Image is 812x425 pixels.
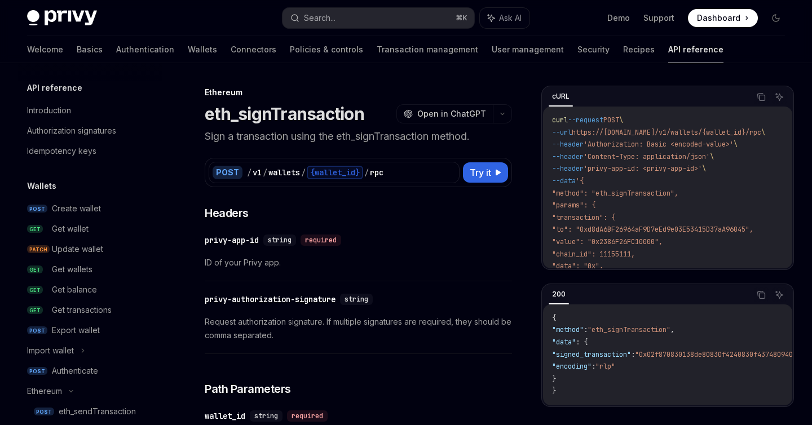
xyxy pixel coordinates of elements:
a: GETGet transactions [18,300,162,320]
span: "rlp" [595,362,615,371]
span: \ [734,140,738,149]
span: } [552,374,556,383]
span: POST [603,116,619,125]
button: Open in ChatGPT [396,104,493,123]
div: wallets [268,167,300,178]
span: POST [27,367,47,375]
div: Authenticate [52,364,98,378]
a: GETGet balance [18,280,162,300]
span: Path Parameters [205,381,291,397]
span: GET [27,225,43,233]
span: string [254,411,278,420]
span: "data": "0x", [552,262,603,271]
div: privy-authorization-signature [205,294,336,305]
a: User management [492,36,564,63]
a: Introduction [18,100,162,121]
div: Search... [304,11,336,25]
a: Policies & controls [290,36,363,63]
a: Recipes [623,36,655,63]
span: POST [27,326,47,335]
div: Ethereum [205,87,512,98]
span: PATCH [27,245,50,254]
div: Introduction [27,104,71,117]
span: --data [552,176,576,185]
div: Get wallet [52,222,89,236]
h5: Wallets [27,179,56,193]
span: \ [619,116,623,125]
div: Update wallet [52,242,103,256]
span: "method": "eth_signTransaction", [552,189,678,198]
span: --url [552,128,572,137]
div: 200 [549,287,569,301]
a: GETGet wallets [18,259,162,280]
div: cURL [549,90,573,103]
a: Transaction management [377,36,478,63]
div: v1 [253,167,262,178]
span: Ask AI [499,12,522,24]
span: "transaction": { [552,213,615,222]
span: https://[DOMAIN_NAME]/v1/wallets/{wallet_id}/rpc [572,128,761,137]
span: ⌘ K [456,14,467,23]
a: GETGet wallet [18,219,162,239]
a: Wallets [188,36,217,63]
button: Copy the contents from the code block [754,287,769,302]
span: curl [552,116,568,125]
span: --header [552,140,584,149]
span: "value": "0x2386F26FC10000", [552,237,663,246]
div: privy-app-id [205,234,259,246]
div: required [287,410,328,422]
span: "signed_transaction" [552,350,631,359]
div: / [301,167,306,178]
img: dark logo [27,10,97,26]
span: Headers [205,205,249,221]
div: required [301,234,341,246]
span: Open in ChatGPT [417,108,486,119]
div: Export wallet [52,324,100,337]
span: "chain_id": 11155111, [552,250,635,259]
a: PATCHUpdate wallet [18,239,162,259]
a: POSTAuthenticate [18,361,162,381]
span: string [268,236,292,245]
span: \ [761,128,765,137]
button: Ask AI [772,287,787,302]
button: Copy the contents from the code block [754,90,769,104]
div: Ethereum [27,384,62,398]
span: --header [552,152,584,161]
span: GET [27,286,43,294]
span: \ [702,164,706,173]
span: string [345,295,368,304]
span: GET [27,265,43,274]
span: : [631,350,635,359]
span: Dashboard [697,12,740,24]
a: POSTCreate wallet [18,198,162,219]
span: "encoding" [552,362,592,371]
button: Ask AI [772,90,787,104]
a: POSTExport wallet [18,320,162,340]
a: Welcome [27,36,63,63]
div: Get wallets [52,263,92,276]
p: Sign a transaction using the eth_signTransaction method. [205,129,512,144]
span: : { [576,338,588,347]
span: "to": "0xd8dA6BF26964aF9D7eEd9e03E53415D37aA96045", [552,225,753,234]
a: Security [577,36,610,63]
h1: eth_signTransaction [205,104,364,124]
div: wallet_id [205,410,245,422]
span: 'Content-Type: application/json' [584,152,710,161]
div: {wallet_id} [307,166,363,179]
span: } [552,386,556,395]
a: Support [643,12,674,24]
a: Dashboard [688,9,758,27]
span: "method" [552,325,584,334]
div: Idempotency keys [27,144,96,158]
button: Ask AI [480,8,529,28]
h5: API reference [27,81,82,95]
span: '{ [576,176,584,185]
span: , [670,325,674,334]
span: Request authorization signature. If multiple signatures are required, they should be comma separa... [205,315,512,342]
a: Idempotency keys [18,141,162,161]
span: "params": { [552,201,595,210]
button: Try it [463,162,508,183]
a: Connectors [231,36,276,63]
span: "eth_signTransaction" [588,325,670,334]
span: 'privy-app-id: <privy-app-id>' [584,164,702,173]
